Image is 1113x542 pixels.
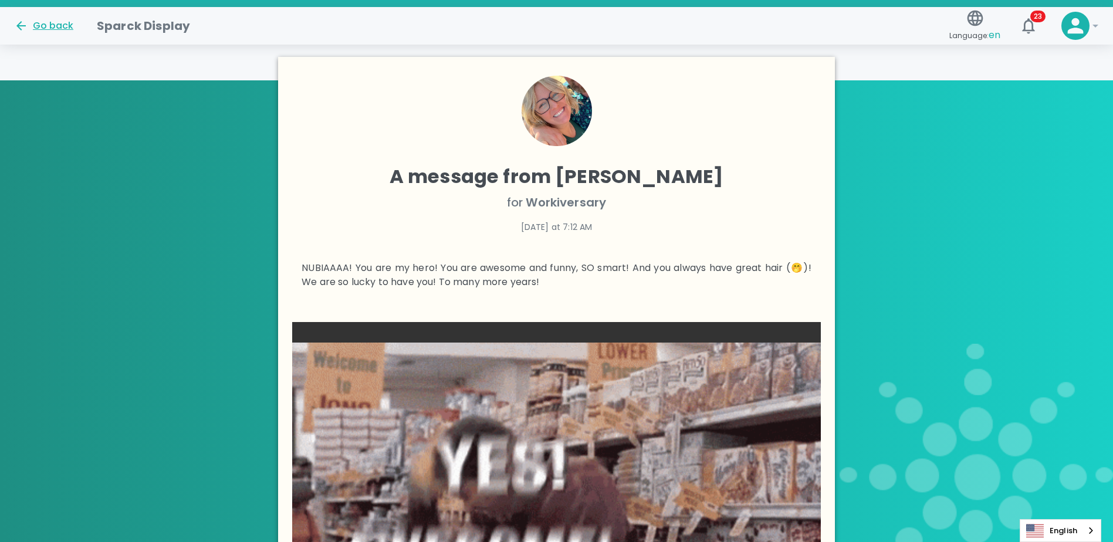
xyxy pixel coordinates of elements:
[522,76,592,146] img: Picture of Emily Eaton
[1020,519,1101,542] aside: Language selected: English
[302,193,811,212] p: for
[1020,520,1101,541] a: English
[1020,519,1101,542] div: Language
[97,16,190,35] h1: Sparck Display
[526,194,606,211] span: Workiversary
[14,19,73,33] button: Go back
[1030,11,1046,22] span: 23
[1014,12,1043,40] button: 23
[302,261,811,289] p: NUBIAAAA! You are my hero! You are awesome and funny, SO smart! And you always have great hair (🤭...
[302,221,811,233] p: [DATE] at 7:12 AM
[302,165,811,188] h4: A message from [PERSON_NAME]
[945,5,1005,47] button: Language:en
[989,28,1000,42] span: en
[949,28,1000,43] span: Language:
